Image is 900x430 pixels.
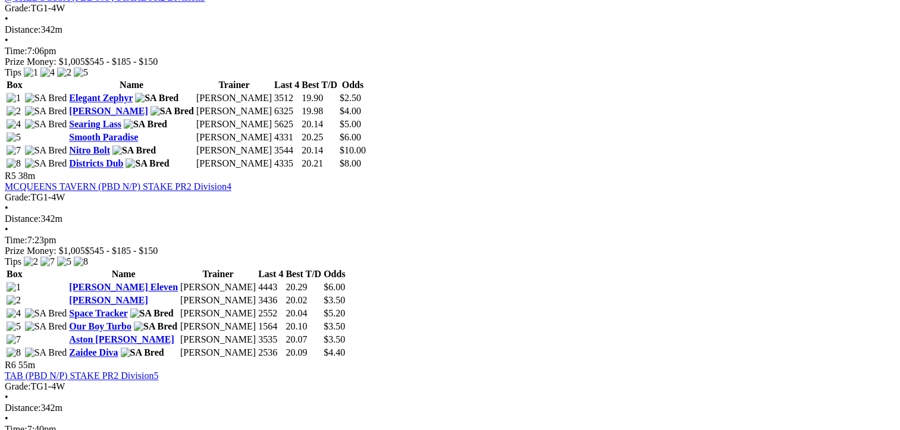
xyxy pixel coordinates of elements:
[285,321,322,332] td: 20.10
[69,93,133,103] a: Elegant Zephyr
[258,281,284,293] td: 4443
[7,93,21,103] img: 1
[74,256,88,267] img: 8
[85,57,158,67] span: $545 - $185 - $150
[196,118,272,130] td: [PERSON_NAME]
[339,79,366,91] th: Odds
[24,256,38,267] img: 2
[69,295,148,305] a: [PERSON_NAME]
[180,281,256,293] td: [PERSON_NAME]
[340,158,361,168] span: $8.00
[135,93,178,103] img: SA Bred
[126,158,169,169] img: SA Bred
[180,268,256,280] th: Trainer
[7,158,21,169] img: 8
[180,334,256,346] td: [PERSON_NAME]
[5,46,895,57] div: 7:06pm
[18,171,35,181] span: 38m
[7,321,21,332] img: 5
[7,308,21,319] img: 4
[7,295,21,306] img: 2
[7,334,21,345] img: 7
[57,256,71,267] img: 5
[340,132,361,142] span: $6.00
[301,105,338,117] td: 19.98
[301,158,338,170] td: 20.21
[69,282,178,292] a: [PERSON_NAME] Eleven
[5,214,895,224] div: 342m
[324,334,345,344] span: $3.50
[5,3,895,14] div: TG1-4W
[5,235,27,245] span: Time:
[5,57,895,67] div: Prize Money: $1,005
[5,371,158,381] a: TAB (PBD N/P) STAKE PR2 Division5
[24,67,38,78] img: 1
[340,145,366,155] span: $10.00
[258,294,284,306] td: 3436
[274,145,300,156] td: 3544
[57,67,71,78] img: 2
[274,92,300,104] td: 3512
[25,119,67,130] img: SA Bred
[121,347,164,358] img: SA Bred
[5,171,16,181] span: R5
[196,92,272,104] td: [PERSON_NAME]
[69,119,121,129] a: Searing Lass
[5,46,27,56] span: Time:
[258,334,284,346] td: 3535
[40,67,55,78] img: 4
[5,403,40,413] span: Distance:
[285,268,322,280] th: Best T/D
[258,321,284,332] td: 1564
[285,281,322,293] td: 20.29
[285,347,322,359] td: 20.09
[274,131,300,143] td: 4331
[85,246,158,256] span: $545 - $185 - $150
[134,321,177,332] img: SA Bred
[18,360,35,370] span: 55m
[5,67,21,77] span: Tips
[323,268,346,280] th: Odds
[5,24,895,35] div: 342m
[40,256,55,267] img: 7
[25,106,67,117] img: SA Bred
[5,413,8,423] span: •
[5,35,8,45] span: •
[5,3,31,13] span: Grade:
[274,158,300,170] td: 4335
[285,334,322,346] td: 20.07
[25,145,67,156] img: SA Bred
[196,79,272,91] th: Trainer
[7,282,21,293] img: 1
[69,334,174,344] a: Aston [PERSON_NAME]
[7,269,23,279] span: Box
[5,235,895,246] div: 7:23pm
[5,192,895,203] div: TG1-4W
[301,131,338,143] td: 20.25
[5,181,231,192] a: MCQUEENS TAVERN (PBD N/P) STAKE PR2 Division4
[69,158,123,168] a: Districts Dub
[25,308,67,319] img: SA Bred
[301,118,338,130] td: 20.14
[285,294,322,306] td: 20.02
[5,214,40,224] span: Distance:
[340,106,361,116] span: $4.00
[196,131,272,143] td: [PERSON_NAME]
[130,308,174,319] img: SA Bred
[5,403,895,413] div: 342m
[180,307,256,319] td: [PERSON_NAME]
[5,192,31,202] span: Grade:
[25,347,67,358] img: SA Bred
[124,119,167,130] img: SA Bred
[7,347,21,358] img: 8
[324,308,345,318] span: $5.20
[180,321,256,332] td: [PERSON_NAME]
[5,224,8,234] span: •
[258,347,284,359] td: 2536
[5,381,31,391] span: Grade:
[5,381,895,392] div: TG1-4W
[340,93,361,103] span: $2.50
[25,158,67,169] img: SA Bred
[5,203,8,213] span: •
[274,105,300,117] td: 6325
